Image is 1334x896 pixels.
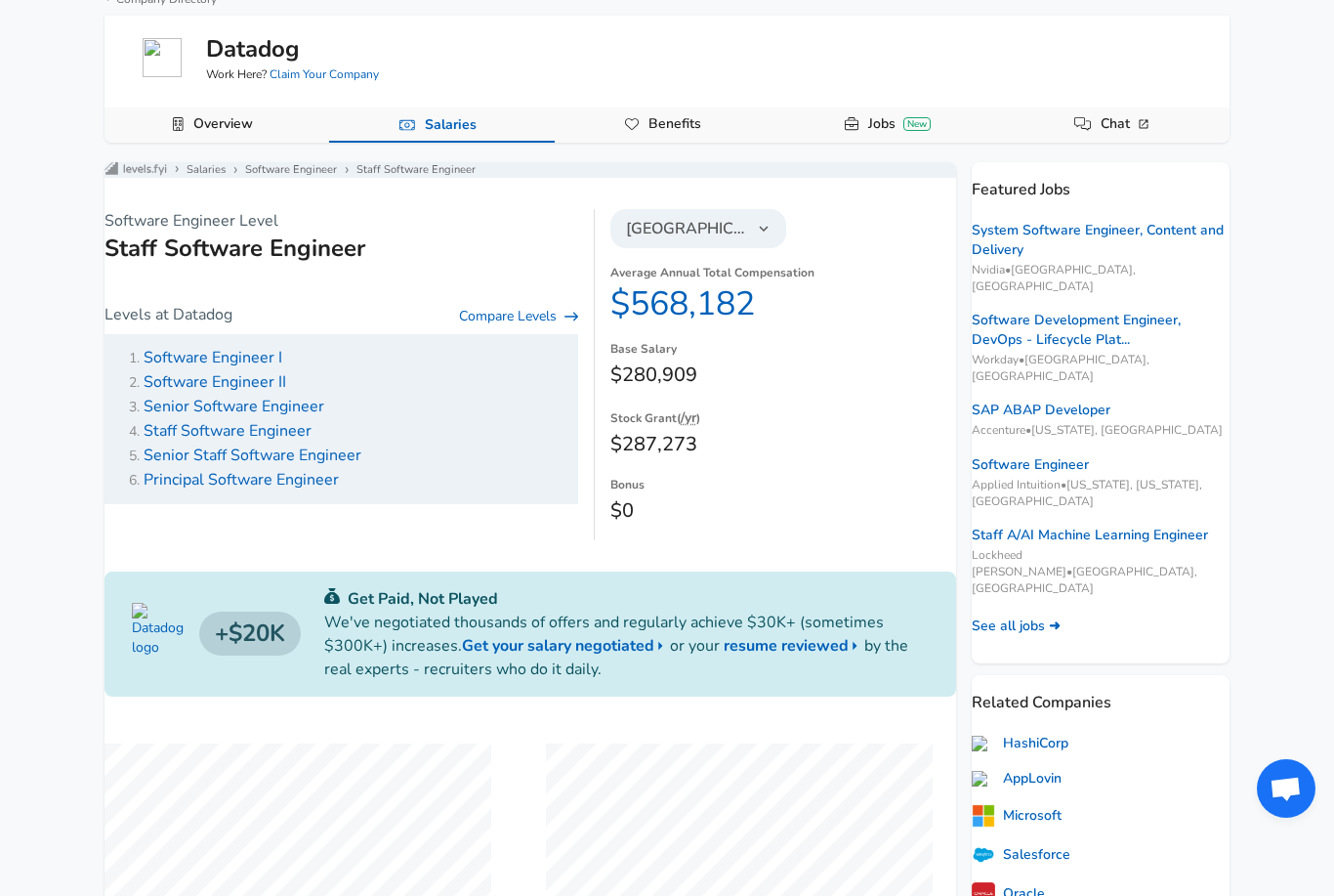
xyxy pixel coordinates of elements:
[143,38,182,77] img: datadoghq.com
[144,373,294,392] a: Software Engineer II
[972,804,995,828] img: microsoftlogo.png
[144,371,286,393] span: Software Engineer II
[144,447,369,465] a: Senior Staff Software Engineer
[417,108,484,142] a: Salaries
[132,603,184,665] img: Datadog logo
[972,262,1230,295] span: Nvidia • [GEOGRAPHIC_DATA], [GEOGRAPHIC_DATA]
[972,455,1089,475] a: Software Engineer
[972,769,1062,789] a: AppLovin
[972,401,1110,420] a: SAP ABAP Developer
[144,349,290,367] a: Software Engineer I
[324,587,929,611] p: Get Paid, Not Played
[132,603,301,665] a: Datadog logo$20K
[144,396,324,417] span: Senior Software Engineer
[104,233,578,264] h1: Staff Software Engineer
[610,264,956,283] dt: Average Annual Total Compensation
[324,588,340,604] img: svg+xml;base64,PHN2ZyB4bWxucz0iaHR0cDovL3d3dy53My5vcmcvMjAwMC9zdmciIGZpbGw9IiMwYzU0NjAiIHZpZXdCb3...
[144,420,312,442] span: Staff Software Engineer
[903,117,931,131] div: New
[610,209,786,248] button: [GEOGRAPHIC_DATA]
[681,406,696,429] button: /yr
[972,547,1230,597] span: Lockheed [PERSON_NAME] • [GEOGRAPHIC_DATA], [GEOGRAPHIC_DATA]
[144,398,332,416] a: Senior Software Engineer
[724,634,864,658] a: resume reviewed
[270,66,379,82] a: Claim Your Company
[610,406,956,429] dt: Stock Grant ( )
[610,340,956,360] dt: Base Salary
[1093,107,1160,141] a: Chat
[972,162,1230,201] p: Featured Jobs
[199,612,301,657] h4: $20K
[144,471,347,490] a: Principal Software Engineer
[610,283,956,324] dd: $568,182
[462,634,670,658] a: Get your salary negotiated
[972,617,1061,636] a: See all jobs ➜
[860,107,938,141] a: JobsNew
[641,107,709,141] a: Benefits
[610,429,956,460] dd: $287,273
[356,162,476,178] a: Staff Software Engineer
[610,495,956,527] dd: $0
[610,360,956,391] dd: $280,909
[104,209,578,233] p: Software Engineer Level
[1257,759,1315,818] div: Open chat
[324,611,929,681] p: We've negotiated thousands of offers and regularly achieve $30K+ (sometimes $300K+) increases. or...
[144,445,361,466] span: Senior Staff Software Engineer
[972,843,1070,867] a: Salesforce
[144,422,319,441] a: Staff Software Engineer
[144,469,339,491] span: Principal Software Engineer
[972,675,1230,714] p: Related Companies
[972,221,1230,260] a: System Software Engineer, Content and Delivery
[972,843,995,867] img: salesforcelogo.png
[610,476,956,495] dt: Bonus
[187,162,226,178] a: Salaries
[206,32,300,65] h5: Datadog
[972,352,1230,385] span: Workday • [GEOGRAPHIC_DATA], [GEOGRAPHIC_DATA]
[972,422,1230,439] span: Accenture • [US_STATE], [GEOGRAPHIC_DATA]
[972,311,1230,350] a: Software Development Engineer, DevOps - Lifecycle Plat...
[626,217,747,240] span: [GEOGRAPHIC_DATA]
[972,804,1062,828] a: Microsoft
[972,734,1068,753] a: HashiCorp
[104,107,1230,143] div: Company Data Navigation
[972,477,1230,510] span: Applied Intuition • [US_STATE], [US_STATE], [GEOGRAPHIC_DATA]
[186,107,261,141] a: Overview
[245,162,337,178] a: Software Engineer
[972,526,1208,545] a: Staff A/AI Machine Learning Engineer
[104,303,232,326] p: Levels at Datadog
[972,736,995,751] img: hashicorp.com
[206,66,379,83] span: Work Here?
[144,347,282,368] span: Software Engineer I
[972,771,995,787] img: applovin.com
[459,307,578,326] a: Compare Levels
